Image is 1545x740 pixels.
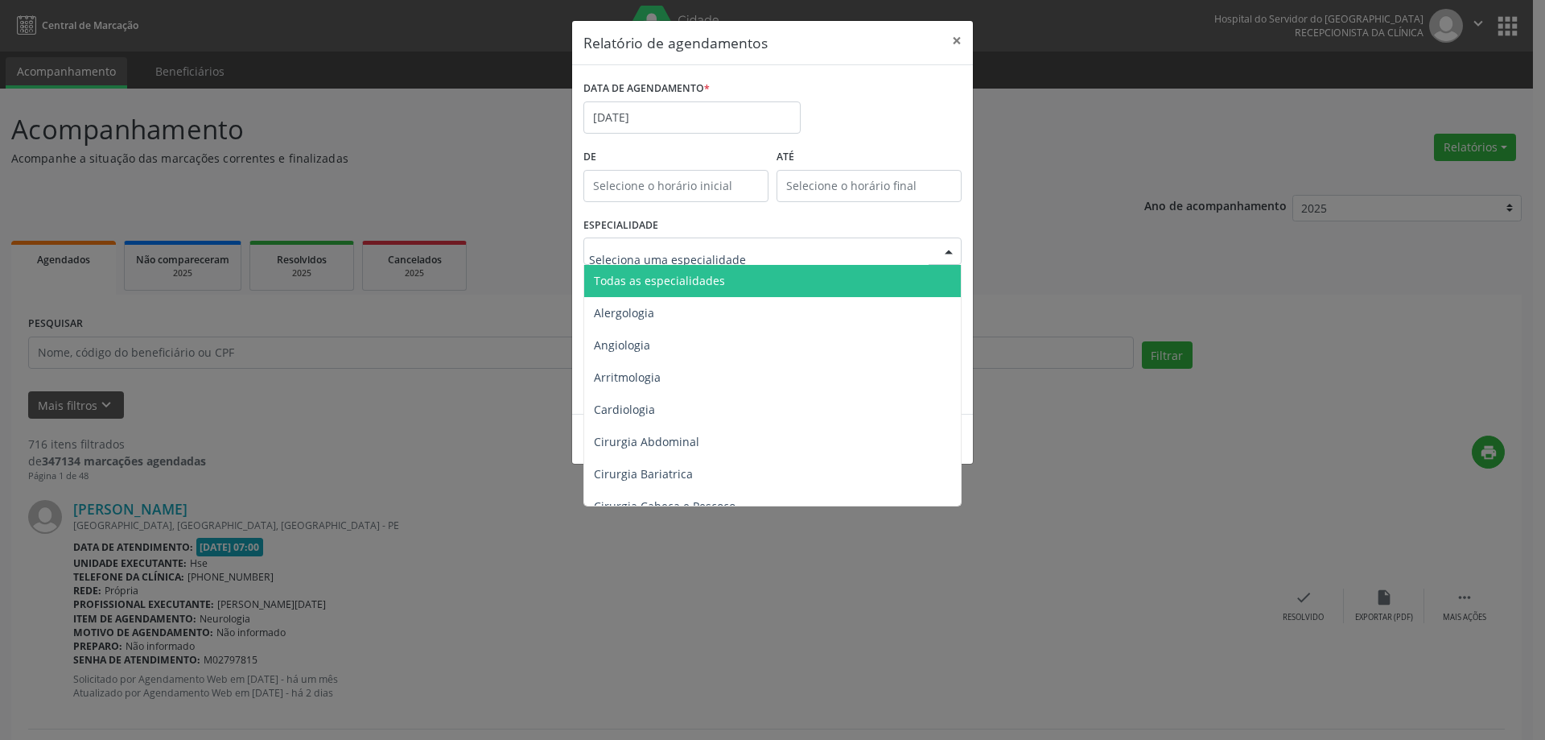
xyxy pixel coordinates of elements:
label: DATA DE AGENDAMENTO [583,76,710,101]
span: Arritmologia [594,370,661,385]
input: Selecione uma data ou intervalo [583,101,801,134]
span: Cirurgia Cabeça e Pescoço [594,498,735,514]
span: Todas as especialidades [594,273,725,288]
input: Seleciona uma especialidade [589,243,929,275]
span: Cardiologia [594,402,655,417]
label: ESPECIALIDADE [583,213,658,238]
span: Cirurgia Bariatrica [594,466,693,482]
span: Alergologia [594,305,654,320]
h5: Relatório de agendamentos [583,32,768,53]
input: Selecione o horário final [777,170,962,202]
input: Selecione o horário inicial [583,170,768,202]
label: ATÉ [777,145,962,170]
span: Angiologia [594,337,650,353]
span: Cirurgia Abdominal [594,434,699,449]
button: Close [941,21,973,60]
label: De [583,145,768,170]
